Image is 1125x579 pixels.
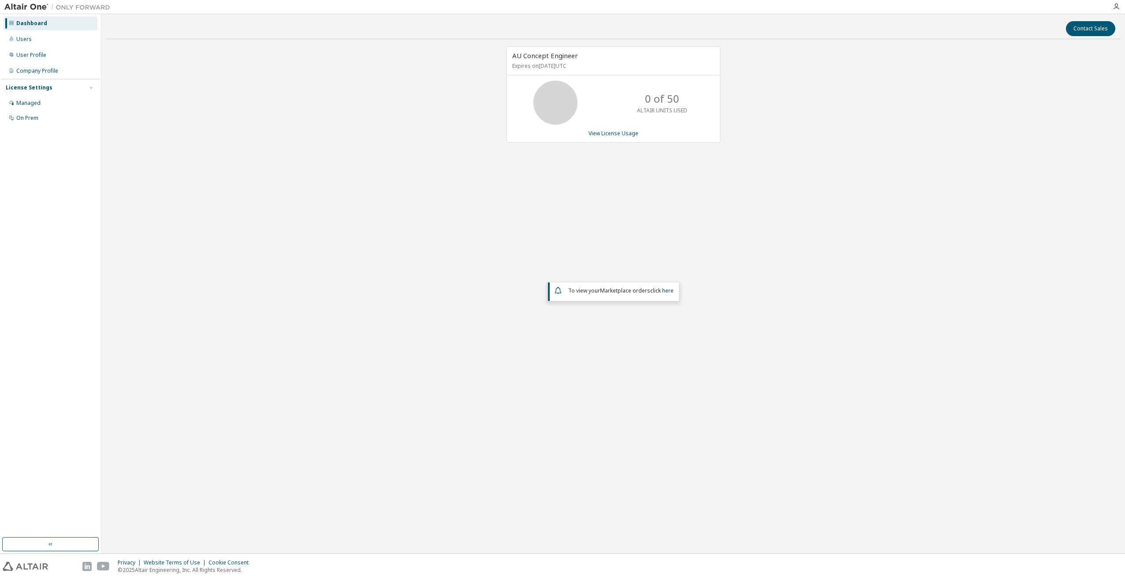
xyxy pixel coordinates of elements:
[16,67,58,74] div: Company Profile
[209,559,254,566] div: Cookie Consent
[16,100,41,107] div: Managed
[6,84,52,91] div: License Settings
[662,287,674,294] a: here
[568,287,674,294] span: To view your click
[1066,21,1115,36] button: Contact Sales
[16,115,38,122] div: On Prem
[82,562,92,571] img: linkedin.svg
[512,51,578,60] span: AU Concept Engineer
[589,130,638,137] a: View License Usage
[600,287,650,294] em: Marketplace orders
[118,566,254,574] p: © 2025 Altair Engineering, Inc. All Rights Reserved.
[4,3,115,11] img: Altair One
[512,62,712,70] p: Expires on [DATE] UTC
[97,562,110,571] img: youtube.svg
[118,559,144,566] div: Privacy
[16,20,47,27] div: Dashboard
[16,36,32,43] div: Users
[637,107,687,114] p: ALTAIR UNITS USED
[144,559,209,566] div: Website Terms of Use
[16,52,46,59] div: User Profile
[3,562,48,571] img: altair_logo.svg
[645,91,679,106] p: 0 of 50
